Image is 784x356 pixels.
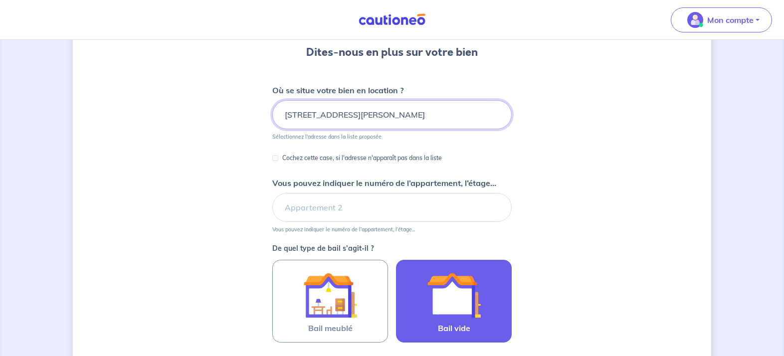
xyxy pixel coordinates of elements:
span: Bail vide [438,322,470,334]
p: Vous pouvez indiquer le numéro de l’appartement, l’étage... [272,177,496,189]
img: illu_furnished_lease.svg [303,268,357,322]
p: Mon compte [707,14,754,26]
img: illu_empty_lease.svg [427,268,481,322]
h3: Dites-nous en plus sur votre bien [306,44,478,60]
input: 2 rue de paris, 59000 lille [272,100,512,129]
p: Cochez cette case, si l'adresse n'apparaît pas dans la liste [282,152,442,164]
input: Appartement 2 [272,193,512,222]
p: Sélectionnez l'adresse dans la liste proposée [272,133,382,140]
span: Bail meublé [308,322,353,334]
img: illu_account_valid_menu.svg [687,12,703,28]
p: Où se situe votre bien en location ? [272,84,403,96]
button: illu_account_valid_menu.svgMon compte [671,7,772,32]
p: Vous pouvez indiquer le numéro de l’appartement, l’étage... [272,226,415,233]
p: De quel type de bail s’agit-il ? [272,245,512,252]
img: Cautioneo [355,13,429,26]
